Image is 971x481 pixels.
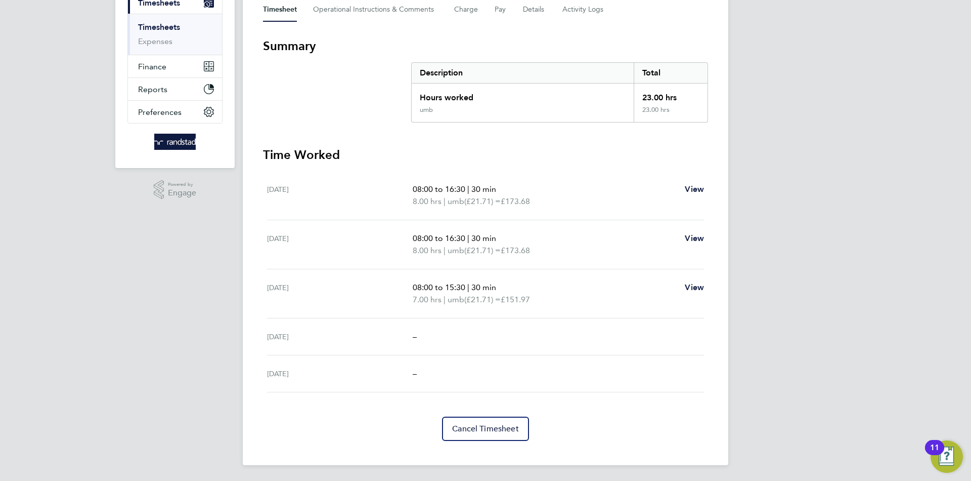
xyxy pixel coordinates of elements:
span: 7.00 hrs [413,295,442,304]
img: randstad-logo-retina.png [154,134,196,150]
div: 23.00 hrs [634,106,708,122]
span: | [444,196,446,206]
h3: Time Worked [263,147,708,163]
span: (£21.71) = [464,196,501,206]
div: Summary [411,62,708,123]
span: | [444,295,446,304]
button: Open Resource Center, 11 new notifications [931,440,963,473]
span: | [444,246,446,255]
div: [DATE] [267,183,413,208]
a: View [685,282,704,294]
span: | [467,184,469,194]
div: [DATE] [267,232,413,257]
span: umb [448,245,464,257]
h3: Summary [263,38,708,54]
span: 08:00 to 15:30 [413,283,465,292]
div: [DATE] [267,331,413,343]
span: £151.97 [501,295,530,304]
div: Description [412,63,634,83]
span: | [467,283,469,292]
span: umb [448,195,464,208]
button: Preferences [128,101,222,123]
span: £173.68 [501,246,530,255]
span: 30 min [471,283,496,292]
a: Go to home page [127,134,223,150]
a: Timesheets [138,22,180,32]
span: Powered by [168,180,196,189]
span: £173.68 [501,196,530,206]
div: [DATE] [267,368,413,380]
a: Powered byEngage [154,180,197,199]
span: Finance [138,62,166,71]
span: 30 min [471,233,496,243]
a: View [685,232,704,245]
span: 08:00 to 16:30 [413,233,465,243]
span: 30 min [471,184,496,194]
div: Total [634,63,708,83]
span: (£21.71) = [464,246,501,255]
section: Timesheet [263,38,708,441]
span: 8.00 hrs [413,196,442,206]
div: [DATE] [267,282,413,306]
span: Cancel Timesheet [452,424,519,434]
span: View [685,233,704,243]
div: Timesheets [128,14,222,55]
div: 11 [930,448,939,461]
a: Expenses [138,36,172,46]
span: – [413,332,417,341]
div: umb [420,106,433,114]
span: Preferences [138,107,182,117]
a: View [685,183,704,195]
span: umb [448,294,464,306]
span: 8.00 hrs [413,246,442,255]
span: Engage [168,189,196,197]
span: View [685,283,704,292]
button: Reports [128,78,222,100]
span: View [685,184,704,194]
button: Cancel Timesheet [442,417,529,441]
button: Finance [128,55,222,77]
span: (£21.71) = [464,295,501,304]
span: 08:00 to 16:30 [413,184,465,194]
span: Reports [138,85,167,94]
span: – [413,369,417,378]
span: | [467,233,469,243]
div: 23.00 hrs [634,84,708,106]
div: Hours worked [412,84,634,106]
